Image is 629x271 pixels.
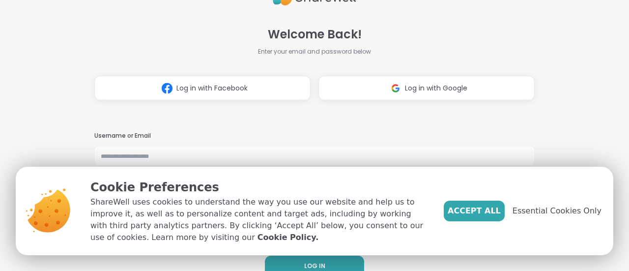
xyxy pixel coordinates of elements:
img: ShareWell Logomark [386,79,405,97]
span: Essential Cookies Only [513,205,601,217]
button: Accept All [444,201,505,221]
img: ShareWell Logomark [158,79,176,97]
span: Log in with Facebook [176,83,248,93]
span: LOG IN [304,262,325,271]
button: Log in with Google [318,76,535,100]
span: Log in with Google [405,83,467,93]
span: Welcome Back! [268,26,362,43]
p: Cookie Preferences [90,179,428,196]
button: Log in with Facebook [94,76,311,100]
p: ShareWell uses cookies to understand the way you use our website and help us to improve it, as we... [90,196,428,243]
span: Accept All [448,205,501,217]
a: Cookie Policy. [257,232,318,243]
span: Enter your email and password below [258,47,371,56]
h3: Username or Email [94,132,535,140]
